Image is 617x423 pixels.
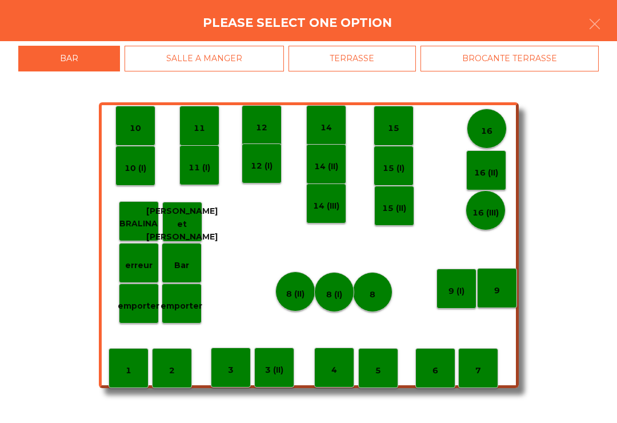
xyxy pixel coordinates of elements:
[119,217,158,230] p: BRALINA
[382,202,406,215] p: 15 (II)
[383,162,404,175] p: 15 (I)
[370,288,375,301] p: 8
[126,364,131,377] p: 1
[125,46,284,71] div: SALLE A MANGER
[448,285,464,298] p: 9 (I)
[203,14,392,31] h4: Please select one option
[432,364,438,377] p: 6
[194,122,205,135] p: 11
[286,288,305,301] p: 8 (II)
[189,161,210,174] p: 11 (I)
[320,121,332,134] p: 14
[481,125,492,138] p: 16
[494,284,500,297] p: 9
[251,159,273,173] p: 12 (I)
[256,121,267,134] p: 12
[125,162,146,175] p: 10 (I)
[420,46,599,71] div: BROCANTE TERRASSE
[265,364,283,377] p: 3 (II)
[388,122,399,135] p: 15
[146,205,218,244] p: [PERSON_NAME] et [PERSON_NAME]
[174,259,189,272] p: Bar
[228,364,234,377] p: 3
[472,206,499,220] p: 16 (III)
[375,364,381,377] p: 5
[475,364,481,377] p: 7
[314,160,338,173] p: 14 (II)
[313,199,339,213] p: 14 (III)
[169,364,175,377] p: 2
[289,46,416,71] div: TERRASSE
[326,288,342,301] p: 8 (I)
[331,364,337,377] p: 4
[130,122,141,135] p: 10
[125,259,153,272] p: erreur
[474,166,498,179] p: 16 (II)
[118,300,159,313] p: emporter
[18,46,120,71] div: BAR
[161,300,202,313] p: emporter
